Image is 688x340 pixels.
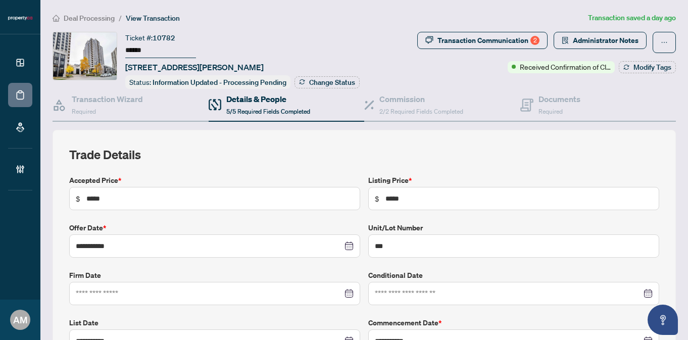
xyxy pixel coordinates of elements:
[53,32,117,80] img: IMG-C12321676_1.jpg
[72,108,96,115] span: Required
[588,12,676,24] article: Transaction saved a day ago
[648,305,678,335] button: Open asap
[69,147,659,163] h2: Trade Details
[119,12,122,24] li: /
[69,175,360,186] label: Accepted Price
[76,193,80,204] span: $
[69,270,360,281] label: Firm Date
[226,108,310,115] span: 5/5 Required Fields Completed
[368,270,659,281] label: Conditional Date
[619,61,676,73] button: Modify Tags
[13,313,27,327] span: AM
[309,79,355,86] span: Change Status
[633,64,671,71] span: Modify Tags
[368,222,659,233] label: Unit/Lot Number
[437,32,539,48] div: Transaction Communication
[562,37,569,44] span: solution
[417,32,548,49] button: Transaction Communication2
[538,93,580,105] h4: Documents
[69,222,360,233] label: Offer Date
[368,317,659,328] label: Commencement Date
[8,15,32,21] img: logo
[661,39,668,46] span: ellipsis
[554,32,647,49] button: Administrator Notes
[153,33,175,42] span: 10782
[538,108,563,115] span: Required
[72,93,143,105] h4: Transaction Wizard
[126,14,180,23] span: View Transaction
[153,78,286,87] span: Information Updated - Processing Pending
[64,14,115,23] span: Deal Processing
[379,108,463,115] span: 2/2 Required Fields Completed
[375,193,379,204] span: $
[53,15,60,22] span: home
[125,61,264,73] span: [STREET_ADDRESS][PERSON_NAME]
[294,76,360,88] button: Change Status
[69,317,360,328] label: List Date
[530,36,539,45] div: 2
[573,32,638,48] span: Administrator Notes
[379,93,463,105] h4: Commission
[125,32,175,43] div: Ticket #:
[520,61,611,72] span: Received Confirmation of Closing
[226,93,310,105] h4: Details & People
[368,175,659,186] label: Listing Price
[125,75,290,89] div: Status:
